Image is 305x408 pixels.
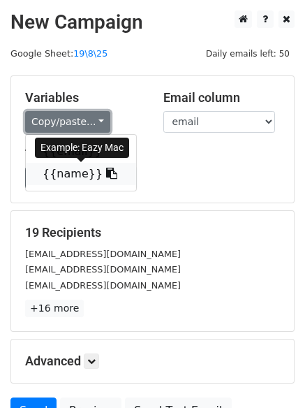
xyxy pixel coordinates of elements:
[25,280,181,291] small: [EMAIL_ADDRESS][DOMAIN_NAME]
[10,48,107,59] small: Google Sheet:
[35,138,129,158] div: Example: Eazy Mac
[201,46,295,61] span: Daily emails left: 50
[26,140,136,163] a: {{email}}
[201,48,295,59] a: Daily emails left: 50
[25,225,280,240] h5: 19 Recipients
[25,90,142,105] h5: Variables
[235,341,305,408] iframe: Chat Widget
[10,10,295,34] h2: New Campaign
[73,48,107,59] a: 19\8\25
[163,90,281,105] h5: Email column
[25,300,84,317] a: +16 more
[25,264,181,275] small: [EMAIL_ADDRESS][DOMAIN_NAME]
[26,163,136,185] a: {{name}}
[25,354,280,369] h5: Advanced
[25,249,181,259] small: [EMAIL_ADDRESS][DOMAIN_NAME]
